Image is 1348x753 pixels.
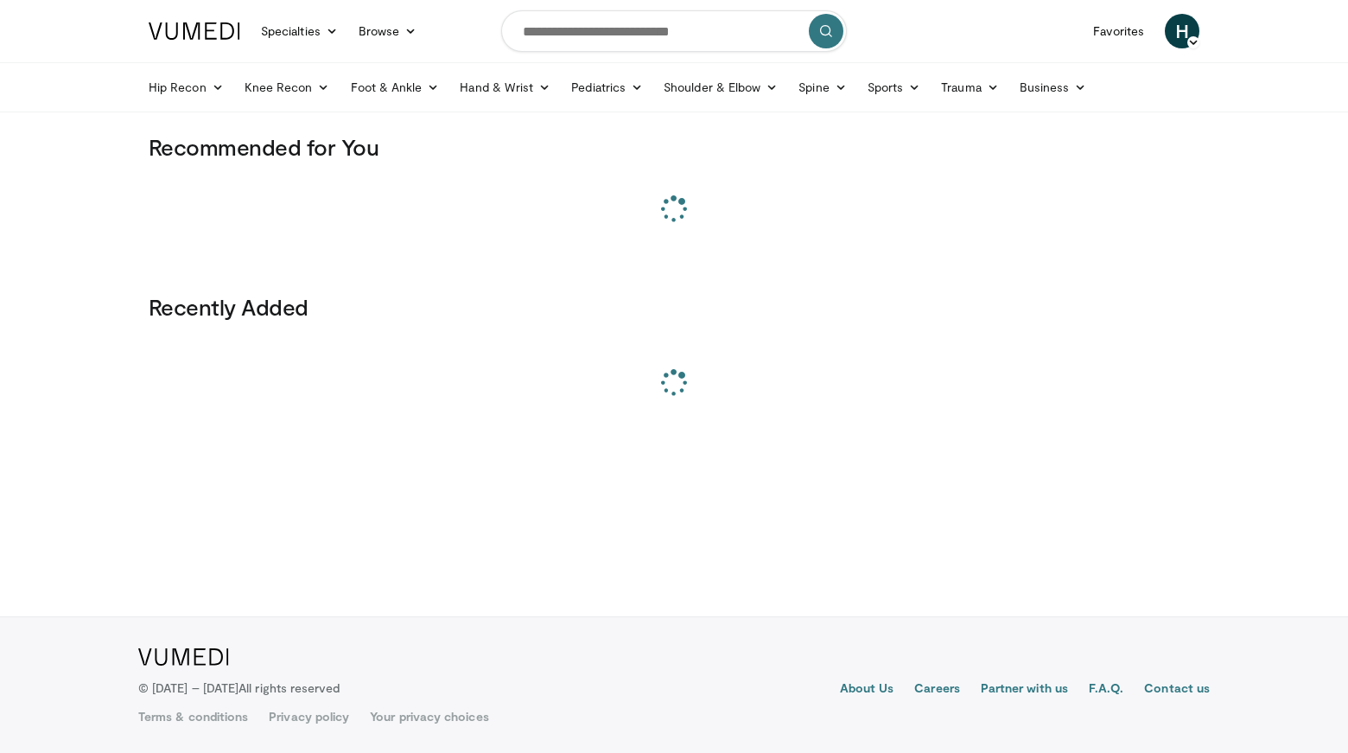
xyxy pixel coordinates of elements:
a: Careers [914,680,960,700]
a: Business [1009,70,1097,105]
a: About Us [840,680,894,700]
a: Contact us [1144,680,1210,700]
a: Sports [857,70,932,105]
a: Trauma [931,70,1009,105]
a: Your privacy choices [370,708,488,725]
h3: Recently Added [149,293,1199,321]
a: Partner with us [981,680,1068,700]
input: Search topics, interventions [501,10,847,52]
a: Knee Recon [234,70,340,105]
p: © [DATE] – [DATE] [138,680,340,697]
a: Hip Recon [138,70,234,105]
img: VuMedi Logo [138,648,229,666]
a: Pediatrics [561,70,653,105]
a: Favorites [1083,14,1154,48]
span: All rights reserved [238,680,340,695]
a: Foot & Ankle [340,70,450,105]
a: F.A.Q. [1089,680,1123,700]
a: Browse [348,14,428,48]
a: Privacy policy [269,708,349,725]
a: Specialties [251,14,348,48]
h3: Recommended for You [149,133,1199,161]
a: Terms & conditions [138,708,248,725]
a: Spine [788,70,856,105]
a: H [1165,14,1199,48]
a: Shoulder & Elbow [653,70,788,105]
a: Hand & Wrist [449,70,561,105]
img: VuMedi Logo [149,22,240,40]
